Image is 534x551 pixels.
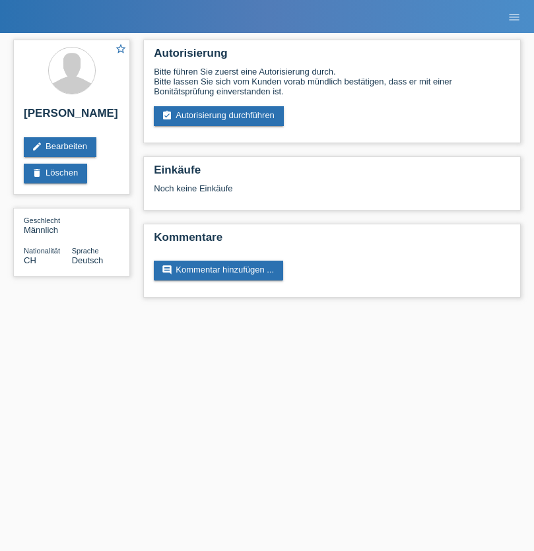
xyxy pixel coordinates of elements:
[501,13,527,20] a: menu
[32,168,42,178] i: delete
[154,183,510,203] div: Noch keine Einkäufe
[24,255,36,265] span: Schweiz
[115,43,127,57] a: star_border
[162,110,172,121] i: assignment_turned_in
[154,164,510,183] h2: Einkäufe
[72,247,99,255] span: Sprache
[24,247,60,255] span: Nationalität
[72,255,104,265] span: Deutsch
[24,164,87,183] a: deleteLöschen
[154,47,510,67] h2: Autorisierung
[115,43,127,55] i: star_border
[154,106,284,126] a: assignment_turned_inAutorisierung durchführen
[154,261,283,280] a: commentKommentar hinzufügen ...
[24,215,72,235] div: Männlich
[154,231,510,251] h2: Kommentare
[162,265,172,275] i: comment
[32,141,42,152] i: edit
[154,67,510,96] div: Bitte führen Sie zuerst eine Autorisierung durch. Bitte lassen Sie sich vom Kunden vorab mündlich...
[24,216,60,224] span: Geschlecht
[24,137,96,157] a: editBearbeiten
[24,107,119,127] h2: [PERSON_NAME]
[508,11,521,24] i: menu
